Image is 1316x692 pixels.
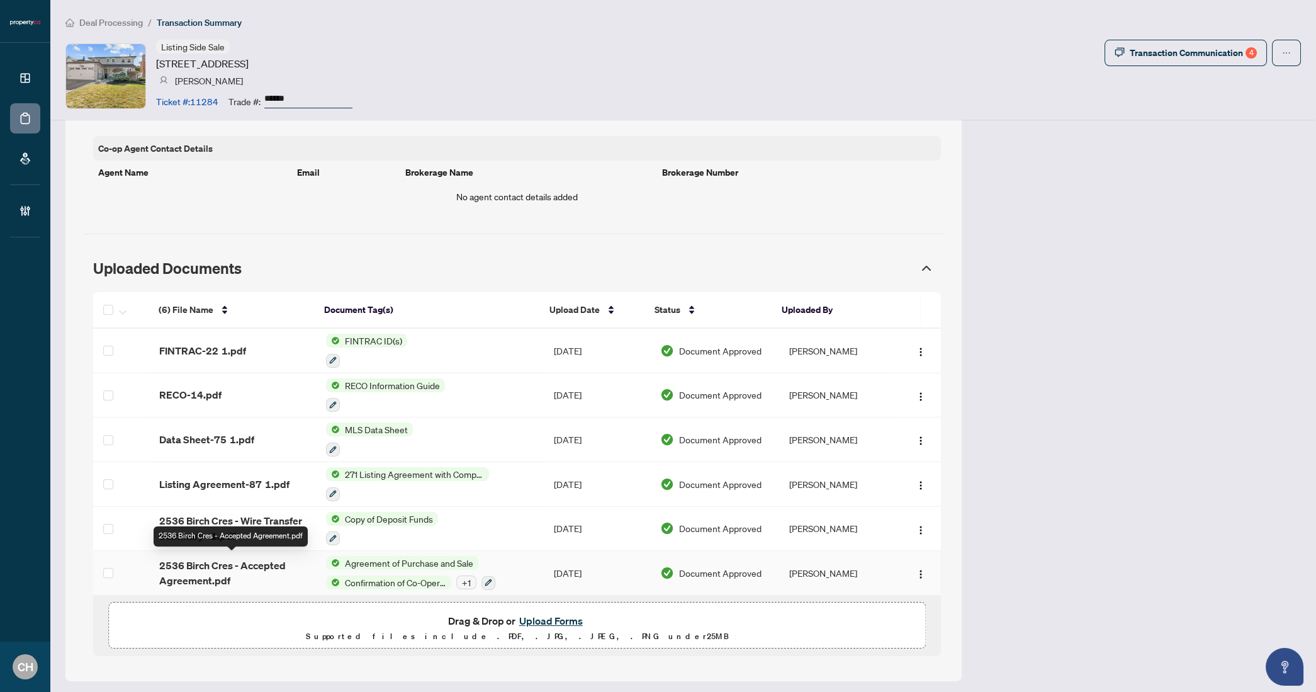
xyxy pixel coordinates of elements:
button: Logo [911,429,931,450]
td: [DATE] [544,329,650,373]
img: IMG-W12425053_1.jpg [66,44,145,108]
button: Logo [911,563,931,583]
span: Data Sheet-75 1.pdf [159,432,254,447]
span: 271 Listing Agreement with Company Schedule A [340,467,489,481]
p: Supported files include .PDF, .JPG, .JPEG, .PNG under 25 MB [119,629,915,644]
button: Logo [911,474,931,494]
th: Brokerage Name [400,161,657,184]
td: [DATE] [544,417,650,462]
button: Logo [911,341,931,361]
td: [PERSON_NAME] [779,462,893,507]
button: Status IconRECO Information Guide [326,378,445,412]
img: Document Status [660,433,674,446]
img: Logo [916,392,926,402]
button: Status Icon271 Listing Agreement with Company Schedule A [326,467,489,501]
img: Document Status [660,566,674,580]
article: Trade #: [228,94,261,108]
td: [DATE] [544,373,650,418]
div: + 1 [456,576,476,589]
th: Upload Date [539,292,644,329]
article: [STREET_ADDRESS] [156,56,249,71]
span: Document Approved [679,477,762,491]
article: [PERSON_NAME] [175,74,243,88]
div: Transaction Communication [1130,43,1257,63]
span: MLS Data Sheet [340,423,413,436]
th: Email [292,161,400,184]
th: Status [644,292,772,329]
button: Status IconCopy of Deposit Funds [326,512,438,546]
button: Open asap [1266,648,1303,686]
article: Co-op Agent Contact Details [98,141,213,156]
td: [DATE] [544,551,650,596]
img: Status Icon [326,576,340,589]
img: svg%3e [159,76,168,85]
span: Listing Side Sale [161,41,225,52]
button: Status IconMLS Data Sheet [326,423,413,457]
img: Status Icon [326,556,340,570]
span: Deal Processing [79,17,143,28]
img: Document Status [660,477,674,491]
td: [DATE] [544,462,650,507]
span: home [65,18,74,27]
span: FINTRAC-22 1.pdf [159,343,246,358]
td: [PERSON_NAME] [779,373,893,418]
button: Status IconFINTRAC ID(s) [326,334,407,368]
span: FINTRAC ID(s) [340,334,407,348]
img: Document Status [660,388,674,402]
article: Ticket #: 11284 [156,94,218,108]
button: Upload Forms [515,613,587,629]
td: [DATE] [544,507,650,552]
img: Status Icon [326,423,340,436]
th: (6) File Name [149,292,313,329]
button: Transaction Communication4 [1105,40,1267,66]
span: RECO-14.pdf [159,387,222,402]
span: Document Approved [679,433,762,446]
span: (6) File Name [159,303,213,317]
img: Logo [916,569,926,579]
span: Document Approved [679,344,762,358]
img: Document Status [660,521,674,535]
span: Transaction Summary [157,17,242,28]
img: Status Icon [326,378,340,392]
span: 2536 Birch Cres - Accepted Agreement.pdf [159,558,306,588]
img: Document Status [660,344,674,358]
span: RECO Information Guide [340,378,445,392]
span: CH [18,658,33,676]
button: Status IconAgreement of Purchase and SaleStatus IconConfirmation of Co-Operation+1 [326,556,495,590]
th: Brokerage Number [657,161,941,184]
img: Status Icon [326,467,340,481]
span: Uploaded Documents [93,259,242,278]
td: [PERSON_NAME] [779,329,893,373]
img: Logo [916,347,926,357]
span: 2536 Birch Cres - Wire Transfer Summary - 1.pdf [159,513,306,543]
td: No agent contact details added [93,184,941,208]
div: Uploaded Documents [83,252,944,285]
span: Document Approved [679,521,762,535]
button: Logo [911,518,931,538]
div: 4 [1246,47,1257,59]
span: Drag & Drop orUpload FormsSupported files include .PDF, .JPG, .JPEG, .PNG under25MB [109,603,925,654]
img: Logo [916,525,926,535]
span: Confirmation of Co-Operation [340,576,451,589]
td: [PERSON_NAME] [779,507,893,552]
div: 2536 Birch Cres - Accepted Agreement.pdf [154,526,308,547]
span: Listing Agreement-87 1.pdf [159,477,290,492]
button: Logo [911,385,931,405]
span: Upload Date [549,303,600,317]
th: Agent Name [93,161,292,184]
img: Status Icon [326,512,340,526]
img: logo [10,19,40,26]
td: [PERSON_NAME] [779,551,893,596]
li: / [148,15,152,30]
th: Uploaded By [772,292,884,329]
th: Document Tag(s) [314,292,539,329]
img: Logo [916,436,926,446]
span: Agreement of Purchase and Sale [340,556,478,570]
span: Document Approved [679,566,762,580]
img: Logo [916,480,926,491]
span: Drag & Drop or [448,613,587,629]
td: [PERSON_NAME] [779,417,893,462]
span: ellipsis [1282,48,1291,57]
span: Document Approved [679,388,762,402]
img: Status Icon [326,334,340,348]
